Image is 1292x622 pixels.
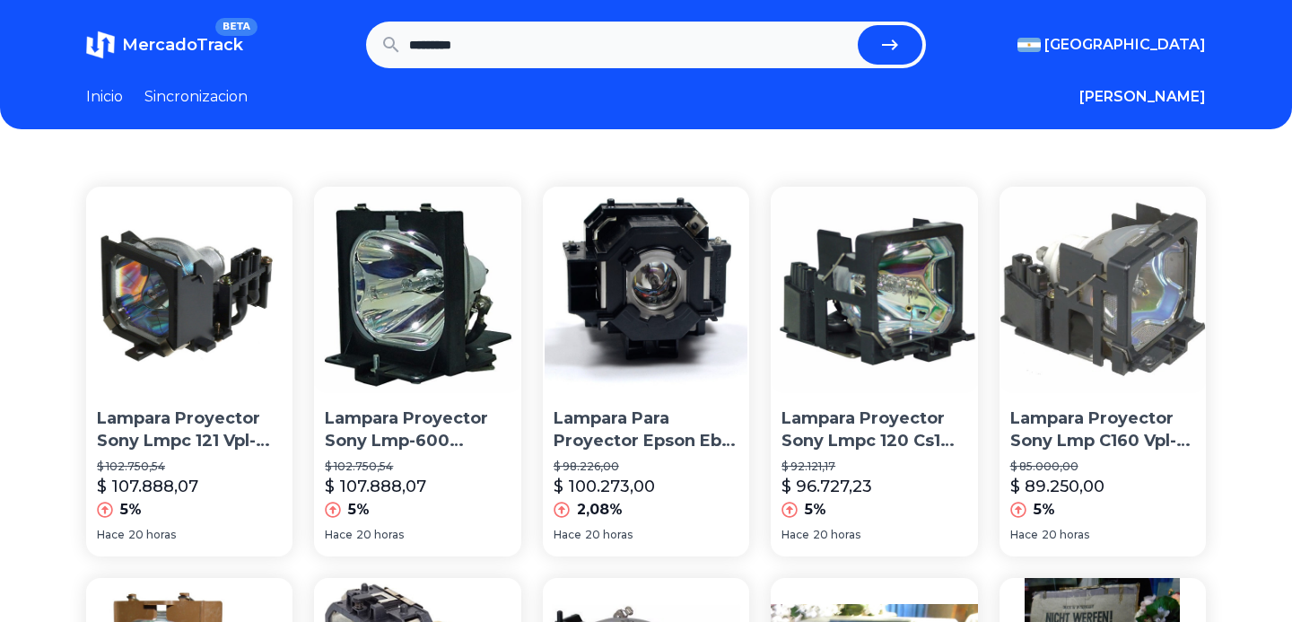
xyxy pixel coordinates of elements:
span: Hace [325,528,353,542]
p: Lampara Proyector Sony Lmp C160 Vpl-cx11 Reemplazo Todelec [1010,407,1195,452]
span: Hace [554,528,581,542]
p: 2,08% [577,499,623,521]
a: Lampara Proyector Sony Lmp-600 Original Vpl600 Xc50 TodelecLampara Proyector Sony Lmp-600 Origina... [314,187,520,556]
p: $ 96.727,23 [781,474,872,499]
button: [GEOGRAPHIC_DATA] [1017,34,1206,56]
span: BETA [215,18,258,36]
p: 5% [805,499,826,521]
p: 5% [1034,499,1055,521]
a: Lampara Proyector Sony Lmpc 120 Cs1 Cs2 Cx1 Lmpc120 TodelecLampara Proyector Sony Lmpc 120 Cs1 Cs... [771,187,977,556]
p: $ 102.750,54 [97,460,282,474]
span: Hace [781,528,809,542]
p: $ 102.750,54 [325,460,510,474]
img: Argentina [1017,38,1041,52]
span: 20 horas [128,528,176,542]
span: Hace [1010,528,1038,542]
a: Lampara Para Proyector Epson Eb-s6 S62 Tw420 W6 78 - Elplp41Lampara Para Proyector Epson Eb-s6 S6... [543,187,749,556]
img: Lampara Proyector Sony Lmpc 120 Cs1 Cs2 Cx1 Lmpc120 Todelec [771,187,977,393]
a: MercadoTrackBETA [86,31,243,59]
span: 20 horas [1042,528,1089,542]
img: MercadoTrack [86,31,115,59]
p: 5% [120,499,142,521]
a: Lampara Proyector Sony Lmpc 121 Vpl-cs3 Cs2 Cx2 Cx3 OriginalLampara Proyector Sony Lmpc 121 Vpl-c... [86,187,292,556]
img: Lampara Para Proyector Epson Eb-s6 S62 Tw420 W6 78 - Elplp41 [543,187,749,393]
p: $ 85.000,00 [1010,460,1195,474]
p: $ 92.121,17 [781,460,966,474]
p: Lampara Para Proyector Epson Eb-s6 S62 Tw420 W6 78 - Elplp41 [554,407,738,452]
p: Lampara Proyector Sony Lmpc 121 Vpl-cs3 Cs2 Cx2 Cx3 Original [97,407,282,452]
p: $ 100.273,00 [554,474,655,499]
span: 20 horas [585,528,633,542]
p: Lampara Proyector Sony Lmp-600 Original Vpl600 Xc50 Todelec [325,407,510,452]
a: Lampara Proyector Sony Lmp C160 Vpl-cx11 Reemplazo TodelecLampara Proyector Sony Lmp C160 Vpl-cx1... [1000,187,1206,556]
a: Inicio [86,86,123,108]
span: MercadoTrack [122,35,243,55]
p: $ 89.250,00 [1010,474,1104,499]
button: [PERSON_NAME] [1079,86,1206,108]
img: Lampara Proyector Sony Lmpc 121 Vpl-cs3 Cs2 Cx2 Cx3 Original [86,187,292,393]
p: $ 107.888,07 [325,474,426,499]
p: $ 98.226,00 [554,460,738,474]
p: Lampara Proyector Sony Lmpc 120 Cs1 Cs2 Cx1 Lmpc120 Todelec [781,407,966,452]
img: Lampara Proyector Sony Lmp-600 Original Vpl600 Xc50 Todelec [314,187,520,393]
span: [GEOGRAPHIC_DATA] [1044,34,1206,56]
span: Hace [97,528,125,542]
span: 20 horas [813,528,860,542]
p: 5% [348,499,370,521]
span: 20 horas [356,528,404,542]
img: Lampara Proyector Sony Lmp C160 Vpl-cx11 Reemplazo Todelec [1000,187,1206,393]
a: Sincronizacion [144,86,248,108]
p: $ 107.888,07 [97,474,198,499]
